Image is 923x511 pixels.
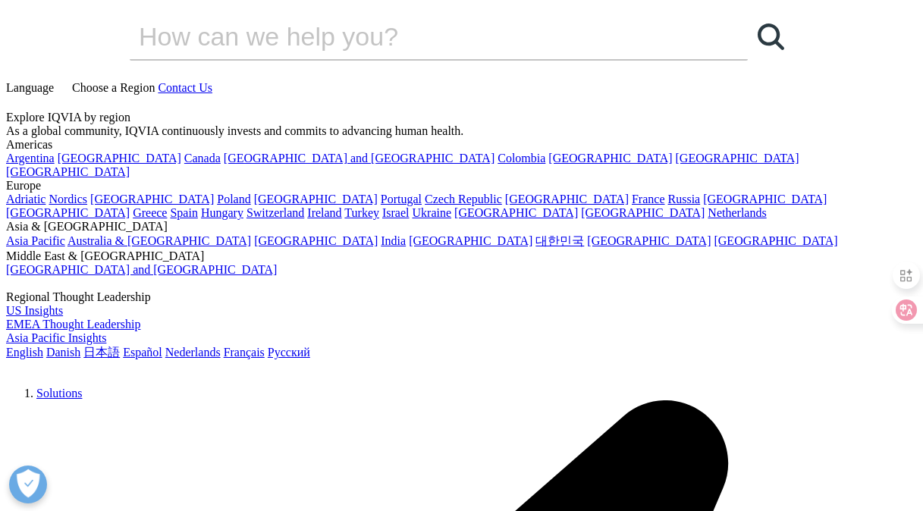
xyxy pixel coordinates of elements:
a: Russia [668,193,701,205]
a: Español [123,346,162,359]
a: Asia Pacific Insights [6,331,106,344]
a: [GEOGRAPHIC_DATA] [676,152,799,165]
div: As a global community, IQVIA continuously invests and commits to advancing human health. [6,124,917,138]
a: [GEOGRAPHIC_DATA] [581,206,705,219]
a: Australia & [GEOGRAPHIC_DATA] [67,234,251,247]
a: [GEOGRAPHIC_DATA] [548,152,672,165]
a: US Insights [6,304,63,317]
a: Netherlands [708,206,766,219]
a: Poland [217,193,250,205]
div: Asia & [GEOGRAPHIC_DATA] [6,220,917,234]
a: [GEOGRAPHIC_DATA] [505,193,629,205]
a: Ukraine [413,206,452,219]
a: [GEOGRAPHIC_DATA] and [GEOGRAPHIC_DATA] [6,263,277,276]
a: Switzerland [246,206,304,219]
a: [GEOGRAPHIC_DATA] [90,193,214,205]
a: Turkey [344,206,379,219]
div: Americas [6,138,917,152]
div: Middle East & [GEOGRAPHIC_DATA] [6,249,917,263]
a: [GEOGRAPHIC_DATA] [454,206,578,219]
a: Nederlands [165,346,221,359]
div: Regional Thought Leadership [6,290,917,304]
a: Français [224,346,265,359]
a: 대한민국 [535,234,584,247]
a: English [6,346,43,359]
a: [GEOGRAPHIC_DATA] [6,165,130,178]
a: [GEOGRAPHIC_DATA] [254,234,378,247]
a: 日本語 [83,346,120,359]
button: 打开偏好 [9,466,47,503]
a: Czech Republic [425,193,502,205]
a: [GEOGRAPHIC_DATA] [587,234,711,247]
a: [GEOGRAPHIC_DATA] [6,206,130,219]
a: Greece [133,206,167,219]
a: Argentina [6,152,55,165]
a: [GEOGRAPHIC_DATA] [58,152,181,165]
a: Portugal [381,193,422,205]
a: Canada [184,152,221,165]
a: [GEOGRAPHIC_DATA] [703,193,827,205]
div: Europe [6,179,917,193]
a: [GEOGRAPHIC_DATA] [409,234,532,247]
a: Ireland [307,206,341,219]
a: [GEOGRAPHIC_DATA] [254,193,378,205]
a: 검색 [748,14,793,59]
span: Choose a Region [72,81,155,94]
a: Spain [170,206,197,219]
a: Israel [382,206,410,219]
a: Contact Us [158,81,212,94]
a: India [381,234,406,247]
a: Русский [268,346,310,359]
a: Colombia [498,152,545,165]
a: Hungary [201,206,243,219]
div: Explore IQVIA by region [6,111,917,124]
a: Danish [46,346,80,359]
a: Asia Pacific [6,234,65,247]
a: [GEOGRAPHIC_DATA] and [GEOGRAPHIC_DATA] [224,152,494,165]
a: [GEOGRAPHIC_DATA] [714,234,837,247]
a: Nordics [49,193,87,205]
svg: Search [758,24,784,50]
a: Adriatic [6,193,46,205]
a: Solutions [36,387,82,400]
a: EMEA Thought Leadership [6,318,140,331]
a: France [632,193,665,205]
input: 검색 [130,14,705,59]
span: Language [6,81,54,94]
